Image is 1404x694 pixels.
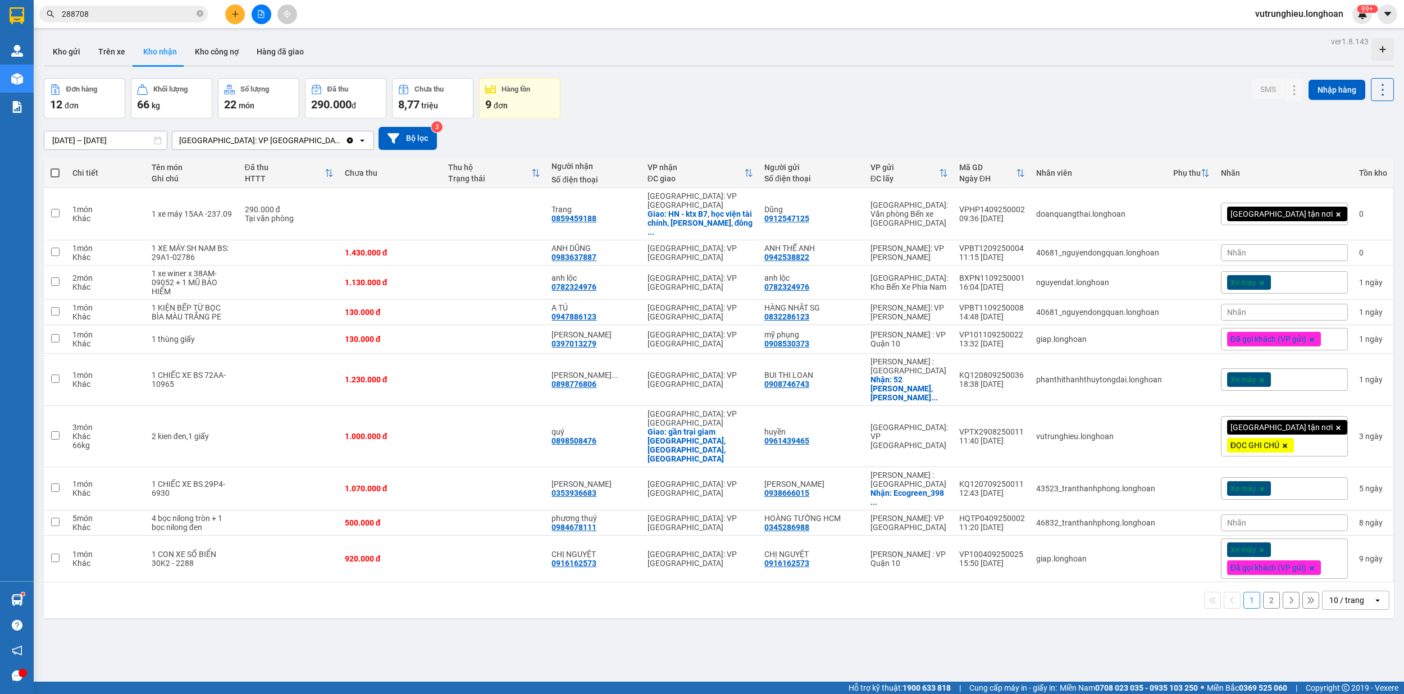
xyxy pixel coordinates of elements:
[152,550,234,568] div: 1 CON XE SỐ BIỂN 30K2 - 2288
[648,371,753,389] div: [GEOGRAPHIC_DATA]: VP [GEOGRAPHIC_DATA]
[1359,209,1387,218] div: 0
[1246,7,1352,21] span: vutrunghieu.longhoan
[764,330,859,339] div: mỹ phụng
[72,339,140,348] div: Khác
[72,214,140,223] div: Khác
[959,480,1025,488] div: KQ120709250011
[225,4,245,24] button: plus
[959,174,1016,183] div: Ngày ĐH
[764,174,859,183] div: Số điện thoại
[392,78,473,118] button: Chưa thu8,77 triệu
[1309,80,1365,100] button: Nhập hàng
[1359,375,1387,384] div: 1
[4,38,85,58] span: [PHONE_NUMBER]
[152,432,234,441] div: 2 kien đen,1 giấy
[959,523,1025,532] div: 11:20 [DATE]
[764,163,859,172] div: Người gửi
[352,101,356,110] span: đ
[443,158,546,188] th: Toggle SortBy
[72,488,140,497] div: Khác
[240,85,269,93] div: Số lượng
[152,244,234,262] div: 1 XE MÁY SH NAM BS: 29A1-02786
[648,227,654,236] span: ...
[1359,335,1387,344] div: 1
[179,135,343,146] div: [GEOGRAPHIC_DATA]: VP [GEOGRAPHIC_DATA]
[252,4,271,24] button: file-add
[849,682,951,694] span: Hỗ trợ kỹ thuật:
[72,205,140,214] div: 1 món
[870,423,948,450] div: [GEOGRAPHIC_DATA]: VP [GEOGRAPHIC_DATA]
[551,436,596,445] div: 0898508476
[72,432,140,441] div: Khác
[72,380,140,389] div: Khác
[1036,278,1162,287] div: nguyendat.longhoan
[448,163,531,172] div: Thu hộ
[764,380,809,389] div: 0908746743
[764,559,809,568] div: 0916162573
[870,375,948,402] div: Nhận: 52 Phạm Văn Dinh, Thắng Nhất, Vũng Tàu.
[1365,554,1383,563] span: ngày
[72,480,140,488] div: 1 món
[245,205,334,214] div: 290.000 đ
[764,273,859,282] div: anh lộc
[1230,563,1306,573] span: Đã gọi khách (VP gửi)
[959,312,1025,321] div: 14:48 [DATE]
[1230,545,1256,555] span: Xe máy
[1365,432,1383,441] span: ngày
[764,339,809,348] div: 0908530373
[72,312,140,321] div: Khác
[1365,518,1383,527] span: ngày
[1365,335,1383,344] span: ngày
[870,357,948,375] div: [PERSON_NAME] : [GEOGRAPHIC_DATA]
[197,10,203,17] span: close-circle
[479,78,560,118] button: Hàng tồn9đơn
[551,253,596,262] div: 0983637887
[648,427,753,463] div: Giao: gần trại giam đại bình,bảo lâm,lâm đồng
[245,163,325,172] div: Đã thu
[152,371,234,389] div: 1 CHIẾC XE BS 72AA-10965
[764,253,809,262] div: 0942538822
[1357,5,1378,13] sup: 507
[551,205,636,214] div: Trang
[1036,209,1162,218] div: doanquangthai.longhoan
[931,393,938,402] span: ...
[870,200,948,227] div: [GEOGRAPHIC_DATA]: Văn phòng Bến xe [GEOGRAPHIC_DATA]
[345,136,354,145] svg: Clear value
[870,303,948,321] div: [PERSON_NAME]: VP [PERSON_NAME]
[248,38,313,65] button: Hàng đã giao
[47,10,54,18] span: search
[959,380,1025,389] div: 18:38 [DATE]
[902,683,951,692] strong: 1900 633 818
[551,339,596,348] div: 0397013279
[764,303,859,312] div: HÀNG NHẬT SG
[1359,554,1387,563] div: 9
[1378,4,1397,24] button: caret-down
[648,409,753,427] div: [GEOGRAPHIC_DATA]: VP [GEOGRAPHIC_DATA]
[72,282,140,291] div: Khác
[98,38,206,58] span: CÔNG TY TNHH CHUYỂN PHÁT NHANH BẢO AN
[345,375,437,384] div: 1.230.000 đ
[345,168,437,177] div: Chưa thu
[648,244,753,262] div: [GEOGRAPHIC_DATA]: VP [GEOGRAPHIC_DATA]
[1329,595,1364,606] div: 10 / trang
[4,68,170,83] span: Mã đơn: VPTX1509250005
[1230,277,1256,287] span: Xe máy
[345,432,437,441] div: 1.000.000 đ
[305,78,386,118] button: Đã thu290.000đ
[551,273,636,282] div: anh lộc
[277,4,297,24] button: aim
[642,158,759,188] th: Toggle SortBy
[72,371,140,380] div: 1 món
[72,253,140,262] div: Khác
[1036,554,1162,563] div: giap.longhoan
[870,244,948,262] div: [PERSON_NAME]: VP [PERSON_NAME]
[1168,158,1215,188] th: Toggle SortBy
[152,174,234,183] div: Ghi chú
[72,273,140,282] div: 2 món
[551,514,636,523] div: phương thuý
[551,282,596,291] div: 0782324976
[152,101,160,110] span: kg
[959,282,1025,291] div: 16:04 [DATE]
[345,278,437,287] div: 1.130.000 đ
[345,335,437,344] div: 130.000 đ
